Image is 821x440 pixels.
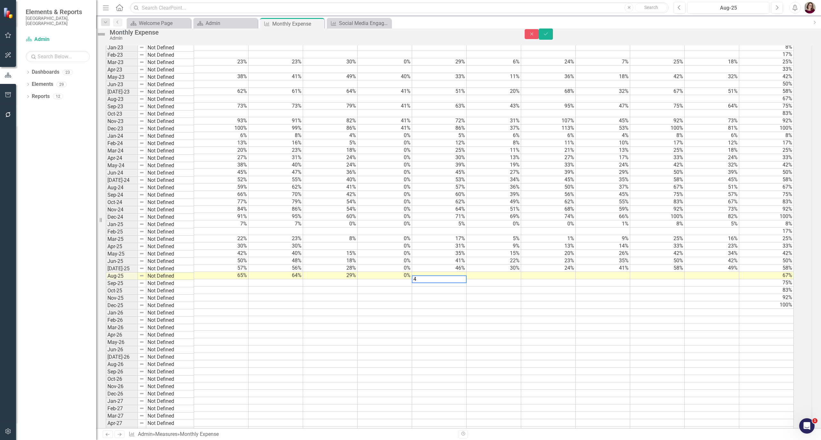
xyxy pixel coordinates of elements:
[630,117,685,125] td: 92%
[358,125,412,132] td: 41%
[303,88,358,95] td: 64%
[106,118,138,125] td: Nov-23
[303,161,358,169] td: 24%
[685,117,739,125] td: 73%
[106,110,138,118] td: Oct-23
[146,199,194,206] td: Not Defined
[739,154,794,161] td: 33%
[139,111,144,116] img: 8DAGhfEEPCf229AAAAAElFTkSuQmCC
[106,206,138,214] td: Nov-24
[630,102,685,110] td: 75%
[685,169,739,176] td: 39%
[146,133,194,140] td: Not Defined
[685,58,739,66] td: 18%
[303,73,358,80] td: 49%
[687,2,769,13] button: Aug-25
[139,126,144,131] img: 8DAGhfEEPCf229AAAAAElFTkSuQmCC
[303,206,358,213] td: 54%
[358,183,412,191] td: 0%
[106,133,138,140] td: Jan-24
[303,183,358,191] td: 41%
[139,148,144,153] img: 8DAGhfEEPCf229AAAAAElFTkSuQmCC
[467,125,521,132] td: 37%
[139,207,144,212] img: 8DAGhfEEPCf229AAAAAElFTkSuQmCC
[685,102,739,110] td: 64%
[630,191,685,198] td: 75%
[194,213,249,220] td: 91%
[739,161,794,169] td: 42%
[146,155,194,162] td: Not Defined
[521,147,576,154] td: 21%
[412,58,467,66] td: 29%
[521,154,576,161] td: 27%
[303,139,358,147] td: 5%
[139,177,144,183] img: 8DAGhfEEPCf229AAAAAElFTkSuQmCC
[249,73,303,80] td: 41%
[358,206,412,213] td: 0%
[576,58,630,66] td: 7%
[685,206,739,213] td: 73%
[739,183,794,191] td: 67%
[194,125,249,132] td: 100%
[630,73,685,80] td: 42%
[576,132,630,139] td: 4%
[106,74,138,81] td: May-23
[630,132,685,139] td: 8%
[358,147,412,154] td: 0%
[739,44,794,51] td: 8%
[630,198,685,206] td: 83%
[128,19,189,27] a: Welcome Page
[358,73,412,80] td: 40%
[412,198,467,206] td: 62%
[630,139,685,147] td: 17%
[130,2,669,13] input: Search ClearPoint...
[521,132,576,139] td: 6%
[630,176,685,183] td: 58%
[739,169,794,176] td: 50%
[358,102,412,110] td: 41%
[139,104,144,109] img: 8DAGhfEEPCf229AAAAAElFTkSuQmCC
[249,169,303,176] td: 47%
[303,147,358,154] td: 18%
[303,169,358,176] td: 36%
[303,198,358,206] td: 54%
[521,198,576,206] td: 62%
[630,206,685,213] td: 92%
[194,147,249,154] td: 20%
[521,139,576,147] td: 11%
[146,125,194,133] td: Not Defined
[194,161,249,169] td: 38%
[739,132,794,139] td: 8%
[303,58,358,66] td: 30%
[412,176,467,183] td: 53%
[106,88,138,96] td: [DATE]-23
[206,19,256,27] div: Admin
[630,169,685,176] td: 50%
[685,139,739,147] td: 12%
[358,154,412,161] td: 0%
[467,58,521,66] td: 6%
[146,74,194,81] td: Not Defined
[303,117,358,125] td: 82%
[630,58,685,66] td: 25%
[106,191,138,199] td: Sep-24
[106,103,138,110] td: Sep-23
[146,96,194,103] td: Not Defined
[139,133,144,138] img: 8DAGhfEEPCf229AAAAAElFTkSuQmCC
[26,36,90,43] a: Admin
[412,154,467,161] td: 30%
[521,183,576,191] td: 50%
[358,161,412,169] td: 0%
[194,88,249,95] td: 62%
[106,199,138,206] td: Oct-24
[106,155,138,162] td: Apr-24
[249,198,303,206] td: 79%
[412,102,467,110] td: 63%
[106,169,138,177] td: Jun-24
[521,125,576,132] td: 113%
[358,88,412,95] td: 41%
[739,95,794,102] td: 67%
[139,214,144,219] img: 8DAGhfEEPCf229AAAAAElFTkSuQmCC
[146,66,194,74] td: Not Defined
[139,82,144,87] img: 8DAGhfEEPCf229AAAAAElFTkSuQmCC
